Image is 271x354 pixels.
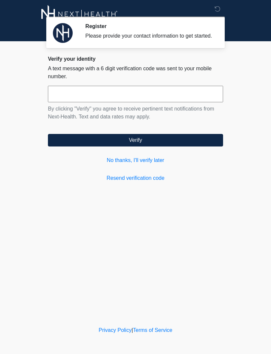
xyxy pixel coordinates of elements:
img: Agent Avatar [53,23,73,43]
a: | [132,327,133,333]
a: Privacy Policy [99,327,132,333]
p: By clicking "Verify" you agree to receive pertinent text notifications from Next-Health. Text and... [48,105,223,121]
h2: Verify your identity [48,56,223,62]
button: Verify [48,134,223,146]
p: A text message with a 6 digit verification code was sent to your mobile number. [48,65,223,80]
div: Please provide your contact information to get started. [85,32,213,40]
img: Next-Health Logo [41,5,118,23]
a: Resend verification code [48,174,223,182]
a: Terms of Service [133,327,172,333]
a: No thanks, I'll verify later [48,156,223,164]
